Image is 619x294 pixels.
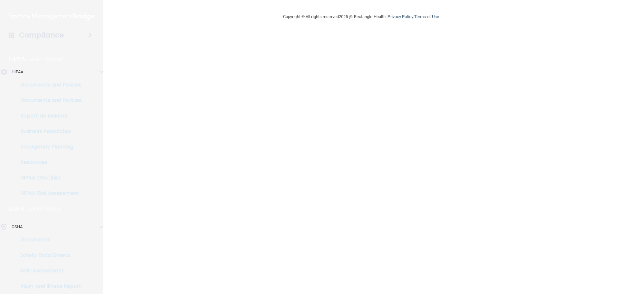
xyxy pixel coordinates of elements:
a: Privacy Policy [388,14,413,19]
p: Self-Assessment [4,268,92,274]
p: Learn More! [28,55,63,63]
p: Documents and Policies [4,97,92,104]
p: HIPAA [12,68,24,76]
p: Resources [4,159,92,166]
p: Injury and Illness Report [4,283,92,289]
p: Report an Incident [4,113,92,119]
p: OSHA [12,223,23,231]
p: HIPAA [9,55,25,63]
p: Documents and Policies [4,82,92,88]
p: OSHA [9,205,25,213]
h4: Compliance [19,31,64,40]
p: Emergency Planning [4,144,92,150]
p: HIPAA Risk Assessment [4,190,92,197]
img: PMB logo [8,10,95,23]
div: Copyright © All rights reserved 2025 @ Rectangle Health | | [243,6,479,27]
p: HIPAA Checklist [4,175,92,181]
p: Learn More! [28,205,62,213]
a: Terms of Use [414,14,439,19]
p: Safety Data Sheets [4,252,92,259]
p: Business Associates [4,128,92,135]
p: Documents [4,237,92,243]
